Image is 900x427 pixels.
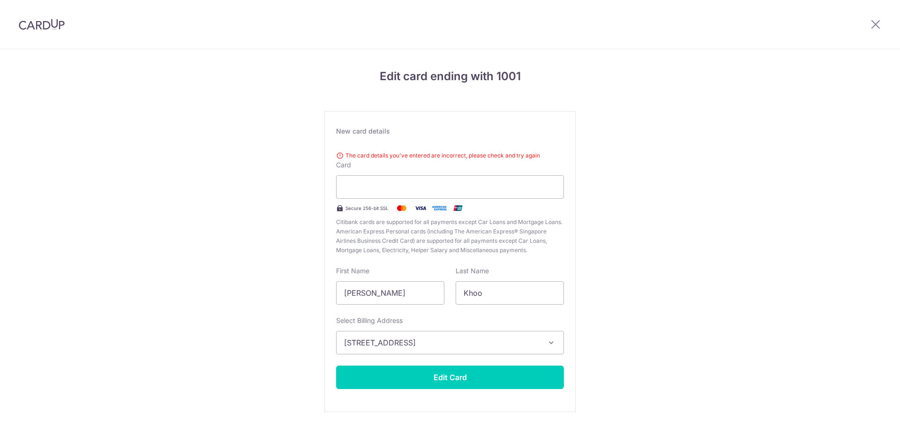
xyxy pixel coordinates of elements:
[336,331,564,354] button: [STREET_ADDRESS]
[19,19,65,30] img: CardUp
[336,217,564,255] span: Citibank cards are supported for all payments except Car Loans and Mortgage Loans. American Expre...
[336,281,444,305] input: Cardholder First Name
[449,202,467,214] img: .alt.unionpay
[336,127,564,136] div: New card details
[336,316,403,325] label: Select Billing Address
[324,68,576,85] h4: Edit card ending with 1001
[336,160,351,170] label: Card
[345,204,389,212] span: Secure 256-bit SSL
[336,151,564,160] div: The card details you've entered are incorrect, please check and try again
[344,181,556,193] iframe: Secure card payment input frame
[456,266,489,276] label: Last Name
[336,266,369,276] label: First Name
[336,366,564,389] button: Edit Card
[840,399,891,422] iframe: Opens a widget where you can find more information
[392,202,411,214] img: Mastercard
[411,202,430,214] img: Visa
[344,337,539,348] span: [STREET_ADDRESS]
[430,202,449,214] img: .alt.amex
[456,281,564,305] input: Cardholder Last Name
